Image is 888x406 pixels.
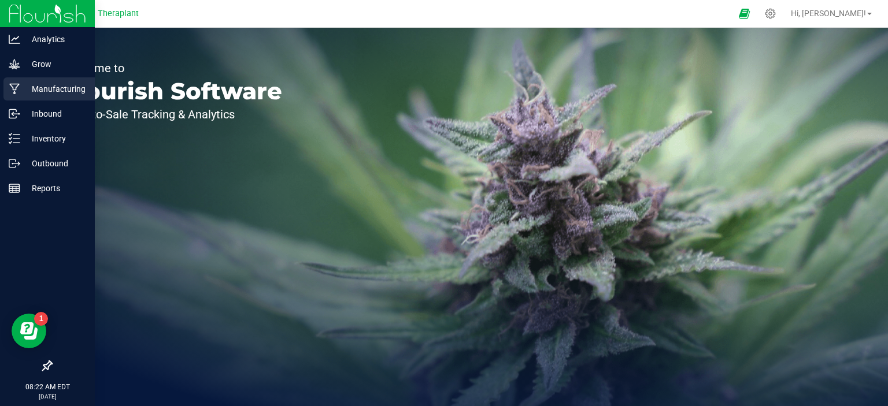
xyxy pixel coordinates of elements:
span: Open Ecommerce Menu [731,2,757,25]
span: Theraplant [98,9,139,18]
inline-svg: Analytics [9,33,20,45]
inline-svg: Manufacturing [9,83,20,95]
inline-svg: Outbound [9,158,20,169]
p: Grow [20,57,90,71]
inline-svg: Reports [9,182,20,194]
inline-svg: Inbound [9,108,20,120]
p: Inbound [20,107,90,121]
p: Welcome to [62,62,282,74]
span: Hi, [PERSON_NAME]! [791,9,866,18]
p: Outbound [20,157,90,170]
iframe: Resource center [12,314,46,348]
p: Manufacturing [20,82,90,96]
p: Analytics [20,32,90,46]
inline-svg: Inventory [9,133,20,144]
p: Flourish Software [62,80,282,103]
div: Manage settings [763,8,778,19]
p: Inventory [20,132,90,146]
p: 08:22 AM EDT [5,382,90,392]
p: Seed-to-Sale Tracking & Analytics [62,109,282,120]
p: Reports [20,181,90,195]
inline-svg: Grow [9,58,20,70]
iframe: Resource center unread badge [34,312,48,326]
p: [DATE] [5,392,90,401]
